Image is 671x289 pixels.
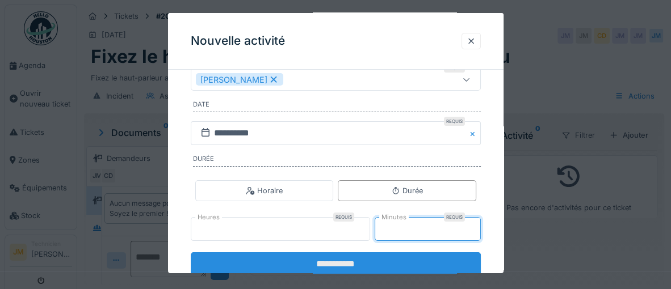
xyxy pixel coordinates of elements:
[379,212,409,222] label: Minutes
[333,212,354,222] div: Requis
[191,34,285,48] h3: Nouvelle activité
[444,212,465,222] div: Requis
[193,154,481,167] label: Durée
[193,100,481,112] label: Date
[246,185,283,196] div: Horaire
[195,212,222,222] label: Heures
[391,185,423,196] div: Durée
[196,73,283,86] div: [PERSON_NAME]
[468,121,481,145] button: Close
[444,117,465,126] div: Requis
